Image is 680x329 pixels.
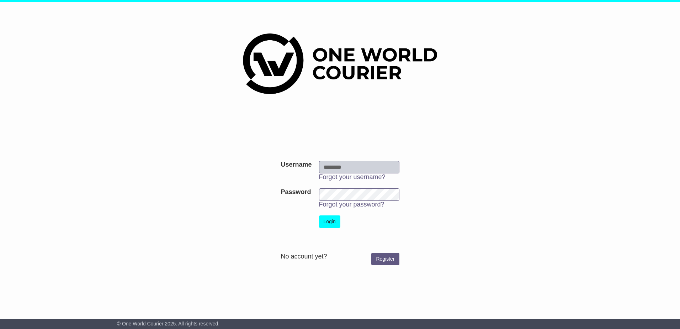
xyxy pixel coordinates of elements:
[243,33,437,94] img: One World
[319,215,340,228] button: Login
[117,321,220,327] span: © One World Courier 2025. All rights reserved.
[319,173,386,181] a: Forgot your username?
[281,253,399,261] div: No account yet?
[281,161,312,169] label: Username
[281,188,311,196] label: Password
[319,201,384,208] a: Forgot your password?
[371,253,399,265] a: Register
